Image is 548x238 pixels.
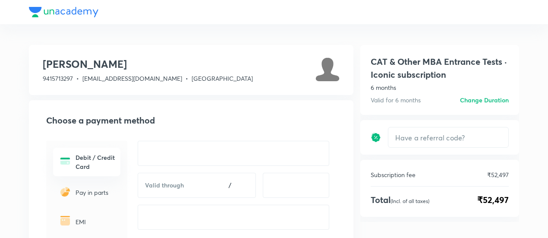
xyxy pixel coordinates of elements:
img: - [58,154,72,168]
input: Have a referral code? [388,127,508,148]
h6: Debit / Credit Card [76,153,115,171]
h2: Choose a payment method [46,114,340,127]
img: discount [371,132,381,143]
p: (Incl. of all taxes) [391,198,429,204]
p: Valid for 6 months [371,95,421,105]
p: Pay in parts [76,188,115,197]
span: ₹52,497 [477,194,509,206]
img: - [58,185,72,199]
h4: Total [371,194,429,206]
span: 9415713297 [43,74,73,83]
h1: CAT & Other MBA Entrance Tests · Iconic subscription [371,55,509,81]
span: [GEOGRAPHIC_DATA] [192,74,253,83]
span: • [186,74,188,83]
h6: Change Duration [460,95,509,105]
p: 6 months [371,83,509,92]
p: Subscription fee [371,170,416,179]
p: EMI [76,217,115,226]
p: ₹52,497 [487,170,509,179]
h6: Valid through [145,181,205,190]
img: - [58,214,72,228]
span: [EMAIL_ADDRESS][DOMAIN_NAME] [82,74,182,83]
img: Avatar [315,57,340,81]
h6: / [229,181,231,190]
h3: [PERSON_NAME] [43,57,253,71]
span: • [76,74,79,83]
